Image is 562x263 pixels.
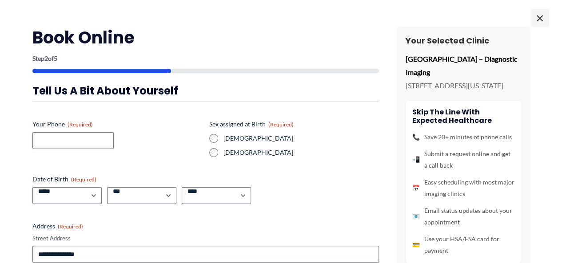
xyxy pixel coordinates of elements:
[209,120,294,129] legend: Sex assigned at Birth
[32,234,379,243] label: Street Address
[58,223,83,230] span: (Required)
[71,176,96,183] span: (Required)
[32,55,379,62] p: Step of
[412,131,514,143] li: Save 20+ minutes of phone calls
[44,55,48,62] span: 2
[412,108,514,125] h4: Skip the line with Expected Healthcare
[32,27,379,48] h2: Book Online
[32,175,96,184] legend: Date of Birth
[412,148,514,171] li: Submit a request online and get a call back
[412,154,420,165] span: 📲
[32,84,379,98] h3: Tell us a bit about yourself
[412,177,514,200] li: Easy scheduling with most major imaging clinics
[412,131,420,143] span: 📞
[406,52,521,79] p: [GEOGRAPHIC_DATA] – Diagnostic Imaging
[412,182,420,194] span: 📅
[268,121,294,128] span: (Required)
[223,134,379,143] label: [DEMOGRAPHIC_DATA]
[406,35,521,46] h3: Your Selected Clinic
[32,222,83,231] legend: Address
[531,9,549,27] span: ×
[412,239,420,251] span: 💳
[223,148,379,157] label: [DEMOGRAPHIC_DATA]
[54,55,57,62] span: 5
[406,79,521,92] p: [STREET_ADDRESS][US_STATE]
[412,205,514,228] li: Email status updates about your appointment
[412,233,514,256] li: Use your HSA/FSA card for payment
[32,120,202,129] label: Your Phone
[412,211,420,222] span: 📧
[68,121,93,128] span: (Required)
